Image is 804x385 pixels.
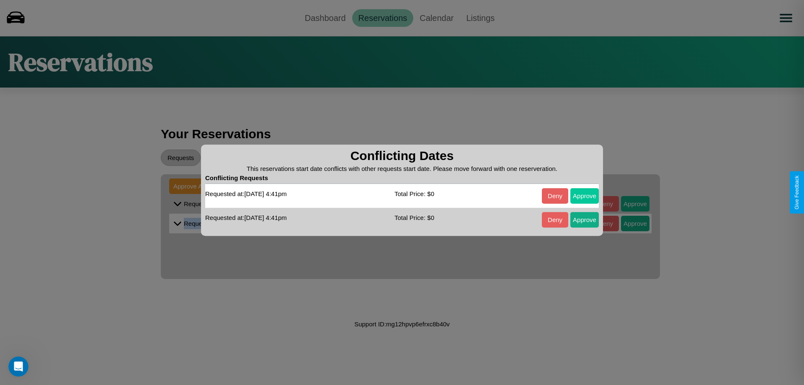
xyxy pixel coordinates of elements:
iframe: Intercom live chat [8,357,28,377]
p: Total Price: $ 0 [394,188,434,199]
button: Deny [542,188,568,204]
p: Requested at: [DATE] 4:41pm [205,212,287,223]
p: Total Price: $ 0 [394,212,434,223]
div: Give Feedback [794,176,800,209]
button: Approve [570,212,599,227]
h3: Conflicting Dates [205,149,599,163]
h4: Conflicting Requests [205,174,599,184]
p: This reservations start date conflicts with other requests start date. Please move forward with o... [205,163,599,174]
button: Approve [570,188,599,204]
p: Requested at: [DATE] 4:41pm [205,188,287,199]
button: Deny [542,212,568,227]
